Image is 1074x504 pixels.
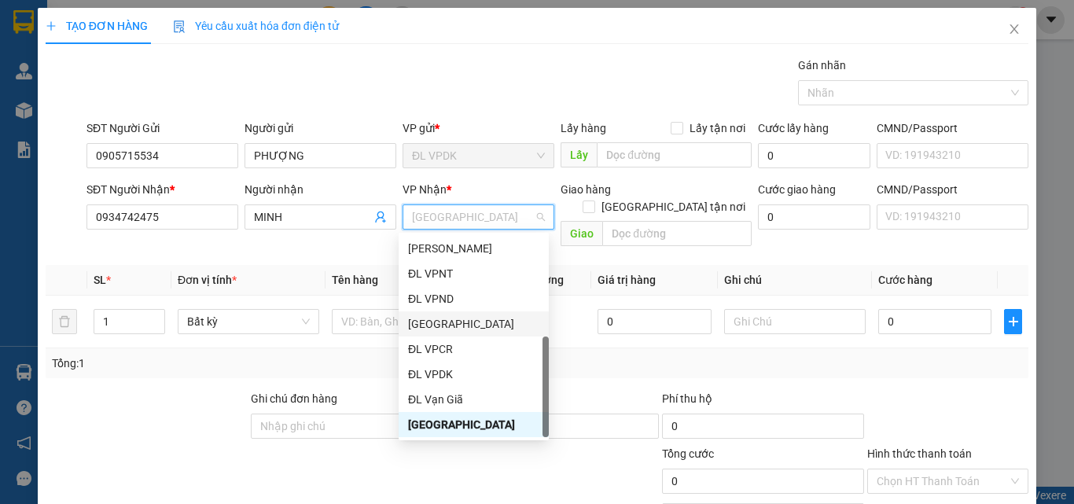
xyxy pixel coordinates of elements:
[877,120,1028,137] div: CMND/Passport
[408,416,539,433] div: [GEOGRAPHIC_DATA]
[798,59,846,72] label: Gán nhãn
[408,366,539,383] div: ĐL VPDK
[408,315,539,333] div: [GEOGRAPHIC_DATA]
[408,240,539,257] div: [PERSON_NAME]
[403,183,447,196] span: VP Nhận
[46,20,148,32] span: TẠO ĐƠN HÀNG
[758,204,870,230] input: Cước giao hàng
[878,274,932,286] span: Cước hàng
[412,144,545,167] span: ĐL VPDK
[399,236,549,261] div: ĐL DUY
[187,310,310,333] span: Bất kỳ
[245,120,396,137] div: Người gửi
[251,392,337,405] label: Ghi chú đơn hàng
[877,181,1028,198] div: CMND/Passport
[662,447,714,460] span: Tổng cước
[332,274,378,286] span: Tên hàng
[86,181,238,198] div: SĐT Người Nhận
[598,274,656,286] span: Giá trị hàng
[867,447,972,460] label: Hình thức thanh toán
[399,311,549,337] div: ĐL Quận 1
[724,309,866,334] input: Ghi Chú
[758,183,836,196] label: Cước giao hàng
[408,391,539,408] div: ĐL Vạn Giã
[598,309,711,334] input: 0
[46,20,57,31] span: plus
[1008,23,1021,35] span: close
[399,337,549,362] div: ĐL VPCR
[399,412,549,437] div: ĐL Quận 5
[178,274,237,286] span: Đơn vị tính
[251,414,453,439] input: Ghi chú đơn hàng
[597,142,752,167] input: Dọc đường
[595,198,752,215] span: [GEOGRAPHIC_DATA] tận nơi
[662,390,864,414] div: Phí thu hộ
[683,120,752,137] span: Lấy tận nơi
[718,265,872,296] th: Ghi chú
[408,265,539,282] div: ĐL VPNT
[245,181,396,198] div: Người nhận
[52,309,77,334] button: delete
[412,205,545,229] span: ĐL Quận 5
[408,340,539,358] div: ĐL VPCR
[1005,315,1021,328] span: plus
[992,8,1036,52] button: Close
[758,122,829,134] label: Cước lấy hàng
[399,286,549,311] div: ĐL VPND
[399,387,549,412] div: ĐL Vạn Giã
[52,355,416,372] div: Tổng: 1
[561,122,606,134] span: Lấy hàng
[403,120,554,137] div: VP gửi
[758,143,870,168] input: Cước lấy hàng
[399,362,549,387] div: ĐL VPDK
[173,20,186,33] img: icon
[408,290,539,307] div: ĐL VPND
[399,261,549,286] div: ĐL VPNT
[1004,309,1022,334] button: plus
[602,221,752,246] input: Dọc đường
[94,274,106,286] span: SL
[86,120,238,137] div: SĐT Người Gửi
[332,309,473,334] input: VD: Bàn, Ghế
[173,20,339,32] span: Yêu cầu xuất hóa đơn điện tử
[561,142,597,167] span: Lấy
[561,221,602,246] span: Giao
[561,183,611,196] span: Giao hàng
[374,211,387,223] span: user-add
